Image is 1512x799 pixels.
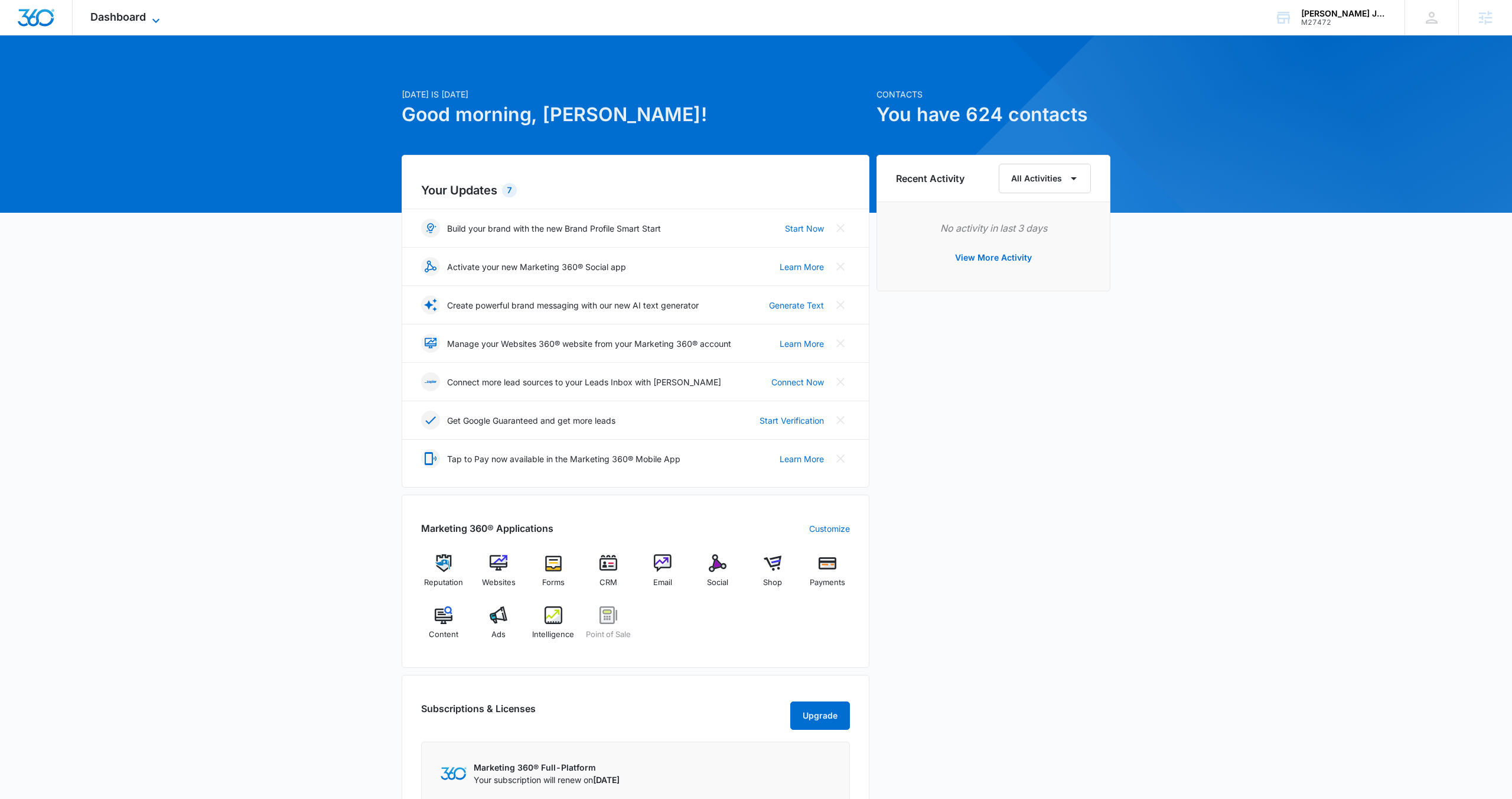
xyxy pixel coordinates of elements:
div: Domain: [DOMAIN_NAME] [31,31,130,40]
button: Close [831,295,850,314]
img: tab_keywords_by_traffic_grey.svg [118,69,127,78]
a: Shop [750,554,796,597]
p: Get Google Guaranteed and get more leads [447,414,615,427]
h2: Your Updates [421,181,850,199]
div: v 4.0.25 [33,19,58,28]
p: Contacts [876,88,1110,100]
img: Marketing 360 Logo [441,767,467,779]
a: Generate Text [769,299,824,311]
h2: Subscriptions & Licenses [421,701,536,725]
span: Ads [491,629,506,641]
a: Start Now [785,222,824,235]
button: Close [831,334,850,353]
p: Manage your Websites 360® website from your Marketing 360® account [447,337,731,350]
span: Payments [810,577,845,589]
h1: Good morning, [PERSON_NAME]! [402,100,869,129]
a: Point of Sale [585,606,631,649]
h6: Recent Activity [896,171,964,186]
a: Social [695,554,741,597]
span: Reputation [424,577,463,589]
div: account id [1301,18,1387,27]
a: Forms [531,554,576,597]
h1: You have 624 contacts [876,100,1110,129]
a: Payments [804,554,850,597]
span: Shop [763,577,782,589]
button: Close [831,372,850,391]
span: Social [707,577,728,589]
p: Create powerful brand messaging with our new AI text generator [447,299,699,311]
span: Websites [482,577,516,589]
h2: Marketing 360® Applications [421,521,553,535]
p: [DATE] is [DATE] [402,88,869,100]
span: Intelligence [532,629,574,641]
div: Domain Overview [45,70,106,77]
p: Your subscription will renew on [474,774,620,786]
p: Activate your new Marketing 360® Social app [447,261,626,273]
div: account name [1301,9,1387,18]
button: Close [831,449,850,468]
div: Keywords by Traffic [131,70,199,77]
a: Reputation [421,554,467,597]
a: Connect Now [771,376,824,388]
img: logo_orange.svg [19,19,28,28]
p: Build your brand with the new Brand Profile Smart Start [447,222,661,235]
button: Close [831,219,850,238]
a: Start Verification [760,414,824,427]
a: Learn More [780,453,824,465]
img: tab_domain_overview_orange.svg [32,69,41,78]
button: Upgrade [790,701,850,730]
span: CRM [599,577,617,589]
a: Email [640,554,686,597]
p: Marketing 360® Full-Platform [474,761,620,774]
span: Dashboard [90,11,146,23]
a: Websites [476,554,522,597]
p: Tap to Pay now available in the Marketing 360® Mobile App [447,453,680,465]
button: Close [831,257,850,276]
a: Intelligence [531,606,576,649]
span: Content [429,629,458,641]
a: Ads [476,606,522,649]
p: No activity in last 3 days [896,221,1091,235]
span: [DATE] [593,775,620,785]
button: Close [831,411,850,430]
a: CRM [585,554,631,597]
a: Content [421,606,467,649]
a: Customize [809,522,850,535]
button: All Activities [999,164,1091,193]
span: Email [653,577,672,589]
button: View More Activity [943,243,1044,272]
a: Learn More [780,337,824,350]
div: 7 [502,183,517,197]
p: Connect more lead sources to your Leads Inbox with [PERSON_NAME] [447,376,721,388]
img: website_grey.svg [19,31,28,40]
a: Learn More [780,261,824,273]
span: Point of Sale [586,629,631,641]
span: Forms [542,577,565,589]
